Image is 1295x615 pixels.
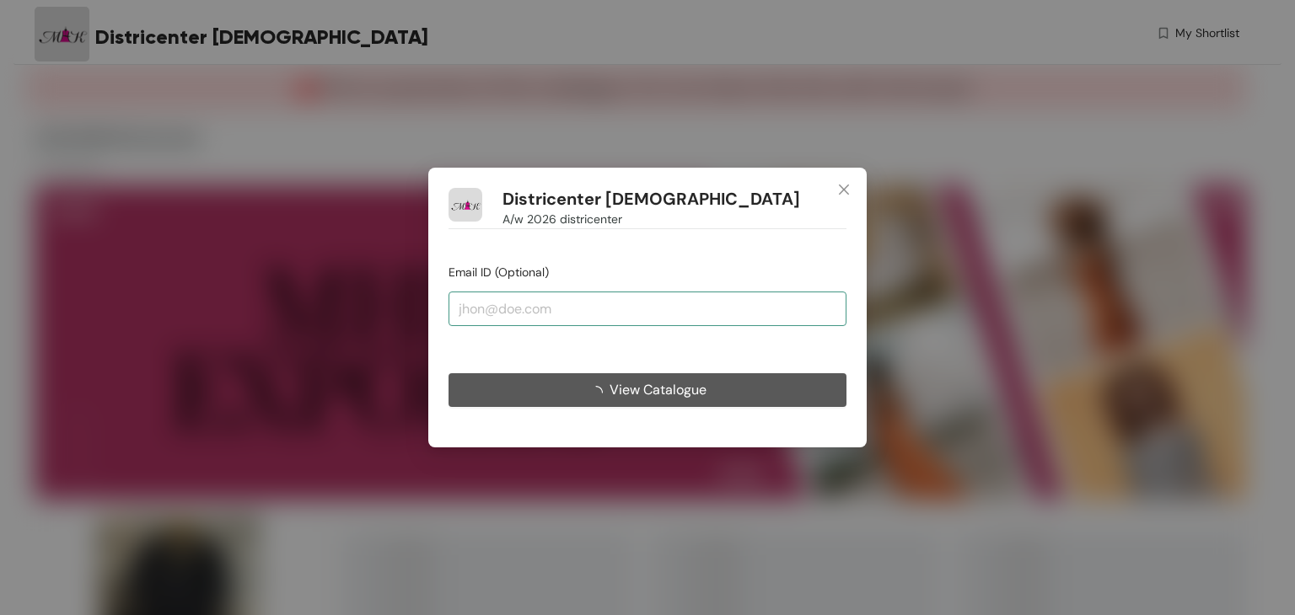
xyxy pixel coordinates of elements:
[449,373,846,407] button: View Catalogue
[589,386,610,399] span: loading
[821,168,867,213] button: Close
[837,183,851,196] span: close
[502,210,622,228] span: A/w 2026 districenter
[449,188,482,222] img: Buyer Portal
[449,265,549,280] span: Email ID (Optional)
[449,291,846,325] input: jhon@doe.com
[502,189,800,210] h1: Districenter [DEMOGRAPHIC_DATA]
[610,379,707,400] span: View Catalogue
